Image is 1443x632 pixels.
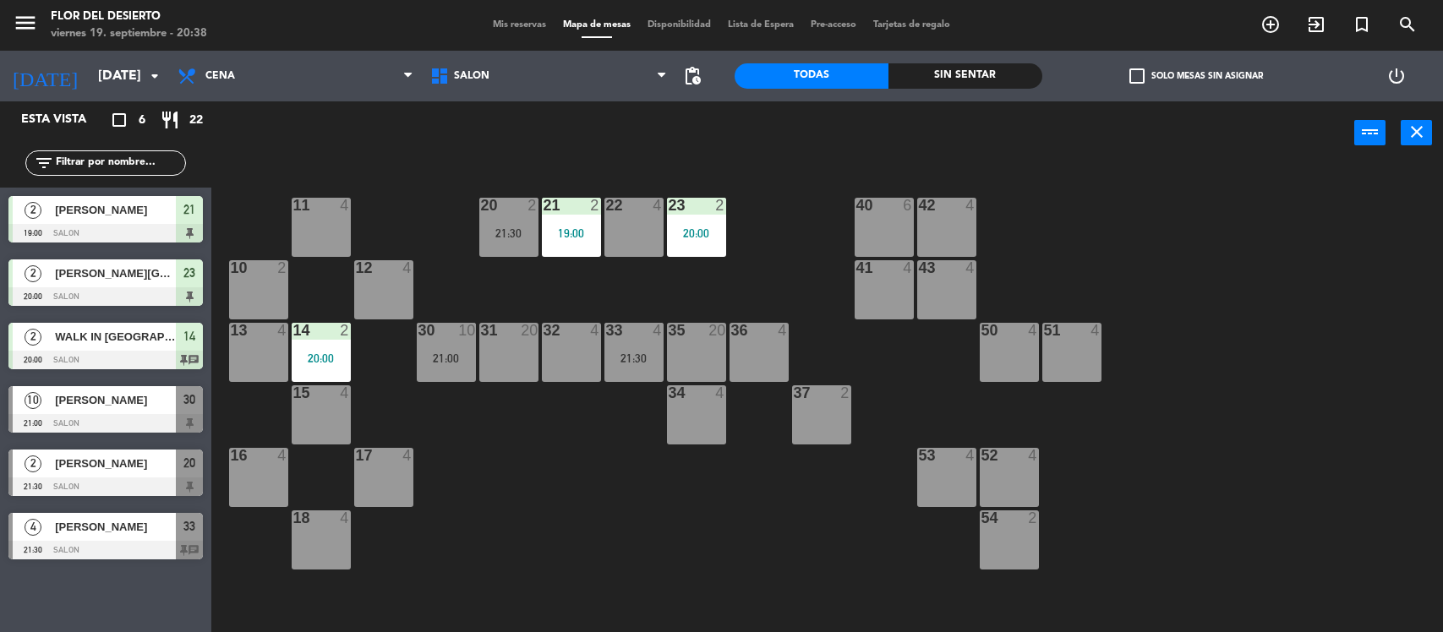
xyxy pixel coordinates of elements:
[653,323,663,338] div: 4
[708,323,725,338] div: 20
[139,111,145,130] span: 6
[903,260,913,275] div: 4
[25,392,41,409] span: 10
[183,326,195,346] span: 14
[1354,120,1386,145] button: power_input
[277,323,287,338] div: 4
[965,198,976,213] div: 4
[277,260,287,275] div: 2
[590,198,600,213] div: 2
[51,8,207,25] div: FLOR DEL DESIERTO
[145,66,165,86] i: arrow_drop_down
[454,70,489,82] span: SALON
[55,391,176,409] span: [PERSON_NAME]
[1090,323,1101,338] div: 4
[903,198,913,213] div: 6
[356,448,357,463] div: 17
[542,227,601,239] div: 19:00
[715,198,725,213] div: 2
[735,63,888,89] div: Todas
[1129,68,1263,84] label: Solo mesas sin asignar
[606,198,607,213] div: 22
[340,198,350,213] div: 4
[55,455,176,472] span: [PERSON_NAME]
[205,70,235,82] span: Cena
[1028,448,1038,463] div: 4
[719,20,802,30] span: Lista de Espera
[481,323,482,338] div: 31
[293,198,294,213] div: 11
[160,110,180,130] i: restaurant
[25,519,41,536] span: 4
[1028,510,1038,526] div: 2
[856,198,857,213] div: 40
[293,323,294,338] div: 14
[109,110,129,130] i: crop_square
[669,323,670,338] div: 35
[604,352,664,364] div: 21:30
[25,455,41,472] span: 2
[1401,120,1432,145] button: close
[840,385,850,400] div: 2
[13,10,38,41] button: menu
[183,516,195,537] span: 33
[965,448,976,463] div: 4
[183,199,195,220] span: 21
[13,10,38,35] i: menu
[669,198,670,213] div: 23
[356,260,357,275] div: 12
[981,323,982,338] div: 50
[458,323,475,338] div: 10
[1028,323,1038,338] div: 4
[731,323,732,338] div: 36
[55,328,176,346] span: WALK IN [GEOGRAPHIC_DATA] EN [GEOGRAPHIC_DATA]
[277,448,287,463] div: 4
[682,66,702,86] span: pending_actions
[54,154,185,172] input: Filtrar por nombre...
[183,263,195,283] span: 23
[183,390,195,410] span: 30
[1129,68,1145,84] span: check_box_outline_blank
[417,352,476,364] div: 21:00
[340,323,350,338] div: 2
[55,201,176,219] span: [PERSON_NAME]
[1407,122,1427,142] i: close
[8,110,122,130] div: Esta vista
[231,323,232,338] div: 13
[1306,14,1326,35] i: exit_to_app
[1386,66,1407,86] i: power_settings_new
[715,385,725,400] div: 4
[653,198,663,213] div: 4
[402,260,413,275] div: 4
[590,323,600,338] div: 4
[418,323,419,338] div: 30
[402,448,413,463] div: 4
[521,323,538,338] div: 20
[802,20,865,30] span: Pre-acceso
[292,352,351,364] div: 20:00
[231,260,232,275] div: 10
[34,153,54,173] i: filter_list
[981,510,982,526] div: 54
[544,198,544,213] div: 21
[865,20,959,30] span: Tarjetas de regalo
[856,260,857,275] div: 41
[189,111,203,130] span: 22
[51,25,207,42] div: viernes 19. septiembre - 20:38
[1352,14,1372,35] i: turned_in_not
[667,227,726,239] div: 20:00
[481,198,482,213] div: 20
[484,20,555,30] span: Mis reservas
[1260,14,1281,35] i: add_circle_outline
[25,265,41,282] span: 2
[479,227,538,239] div: 21:30
[55,518,176,536] span: [PERSON_NAME]
[340,385,350,400] div: 4
[544,323,544,338] div: 32
[555,20,639,30] span: Mapa de mesas
[25,202,41,219] span: 2
[293,510,294,526] div: 18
